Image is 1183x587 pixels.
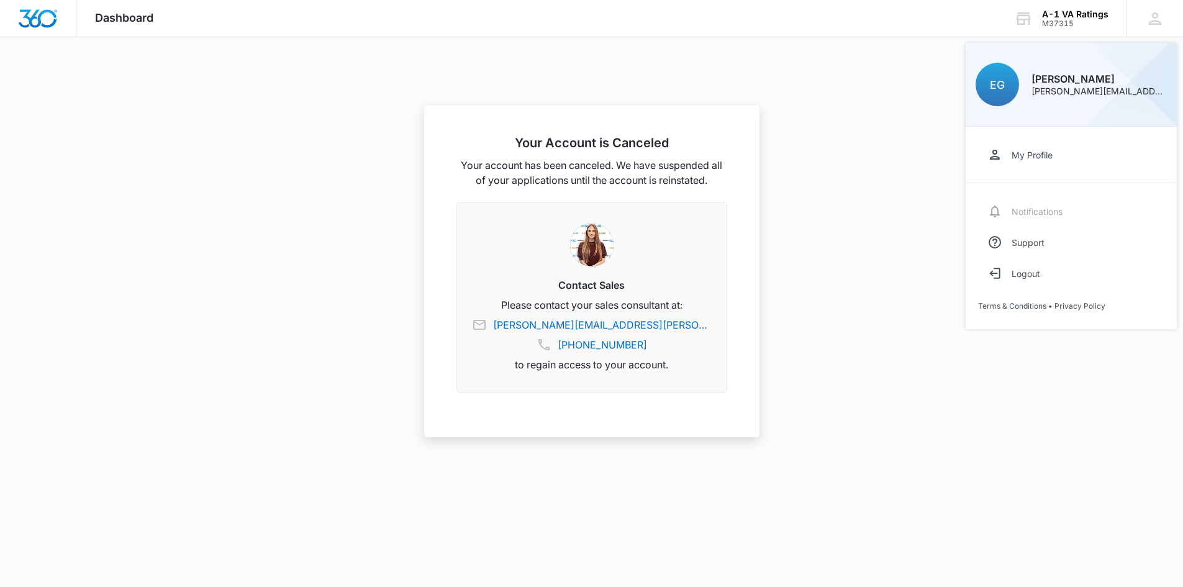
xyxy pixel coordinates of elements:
a: Support [978,227,1164,258]
h3: Contact Sales [472,278,712,293]
a: My Profile [978,139,1164,170]
div: My Profile [1012,150,1053,160]
div: Logout [1012,268,1040,279]
div: account id [1042,19,1108,28]
a: Privacy Policy [1054,301,1105,311]
span: Dashboard [95,11,153,24]
h2: Your Account is Canceled [456,135,727,150]
a: [PERSON_NAME][EMAIL_ADDRESS][PERSON_NAME][DOMAIN_NAME] [493,317,712,332]
div: • [978,301,1164,311]
div: [PERSON_NAME] [1031,74,1167,84]
div: Support [1012,237,1045,248]
button: Logout [978,258,1164,289]
a: Terms & Conditions [978,301,1046,311]
div: account name [1042,9,1108,19]
span: EG [990,78,1005,91]
p: Please contact your sales consultant at: to regain access to your account. [472,298,712,372]
div: [PERSON_NAME][EMAIL_ADDRESS][PERSON_NAME][DOMAIN_NAME] [1031,87,1167,96]
p: Your account has been canceled. We have suspended all of your applications until the account is r... [456,158,727,188]
a: [PHONE_NUMBER] [558,337,647,352]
